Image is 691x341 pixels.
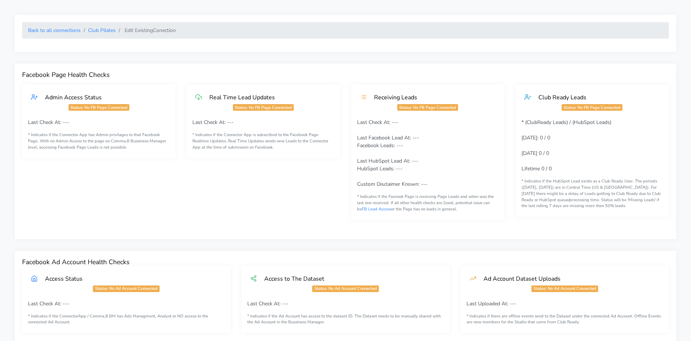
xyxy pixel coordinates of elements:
[88,27,116,34] a: Club Pilates
[562,104,622,111] span: Status: No FB Page Connected
[521,150,549,157] span: [DATE] 0 / 0
[28,132,170,150] small: * Indicates if the Connector App has Admin privilages to that Facebook Page. With no Admin Access...
[521,165,552,172] span: Lifetime 0 / 0
[257,275,441,283] div: Access to The Dataset
[357,157,418,164] span: Last HubSpot Lead At: ---
[22,71,669,79] h4: Facebook Page Health Checks
[28,300,224,308] p: Last Check At: ---
[476,275,660,283] div: Ad Account Dataset Uploads
[357,194,494,212] span: * Indicates if the Faceook Page is receiving Page Leads and when was the last one received. If al...
[247,313,444,326] small: * Indicates if the Ad Account has access to the dataset ID. The Dataset needs to be manually shar...
[93,285,159,292] span: Status: No Ad Account Connected
[531,93,660,101] div: Club Ready Leads
[467,313,663,326] small: * Indicates if there are offline events send to the Dataset under the connected Ad Account. Offli...
[192,118,334,126] p: Last Check At: ---
[357,181,427,188] span: Custom Disclaimer Known: ---
[28,313,224,326] small: * Indicates if the ConnectorApp / Comma,8 BM has Ads Managment, Analyst or NO access to the conne...
[521,134,550,141] span: [DATE]: 0 / 0
[362,206,391,212] a: FB Lead Access
[69,104,129,111] span: Status: No FB Page Connected
[312,285,378,292] span: Status: No Ad Account Connected
[28,27,81,34] a: Back to all connections
[38,275,221,283] div: Access Status
[357,165,402,172] span: HubSpot Leads: ---
[233,104,294,111] span: Status: No FB Page Connected
[521,178,661,209] span: * Indicates if the HubSpot Lead exists as a Club Ready User. The periods ([DATE], [DATE]) are in ...
[357,119,398,126] span: Last Check At: ---
[357,134,419,141] span: Last Facebook Lead At: ---
[22,258,669,266] h4: Facebook Ad Account Health Checks
[531,285,598,292] span: Status: No Ad Account Connected
[28,118,170,126] p: Last Check At: ---
[521,119,611,126] span: * (ClubReady Leads) / (HubSpot Leads)
[192,132,334,150] small: * Indicates if the Connector App is subscribed to the Facebook Page Realtime Updates. Real Time U...
[357,142,403,149] span: Facebook Leads: ---
[397,104,458,111] span: Status: No FB Page Connected
[247,300,444,308] p: Last Check At: ---
[202,93,331,101] div: Real Time Lead Updates
[38,93,167,101] div: Admin Access Status
[367,93,496,101] div: Receiving Leads
[116,26,176,34] li: Edit Existing Conection
[467,300,663,308] p: Last Uploaded At: ---
[22,22,669,39] nav: breadcrumb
